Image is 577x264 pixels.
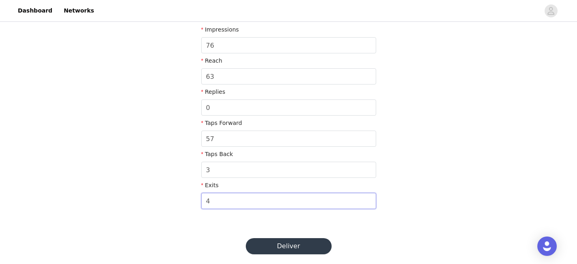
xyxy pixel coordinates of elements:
[201,26,239,33] label: Impressions
[201,151,233,157] label: Taps Back
[201,89,226,95] label: Replies
[201,57,222,64] label: Reach
[59,2,99,20] a: Networks
[537,237,557,256] div: Open Intercom Messenger
[246,238,332,254] button: Deliver
[13,2,57,20] a: Dashboard
[201,182,219,188] label: Exits
[547,4,555,17] div: avatar
[201,120,242,126] label: Taps Forward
